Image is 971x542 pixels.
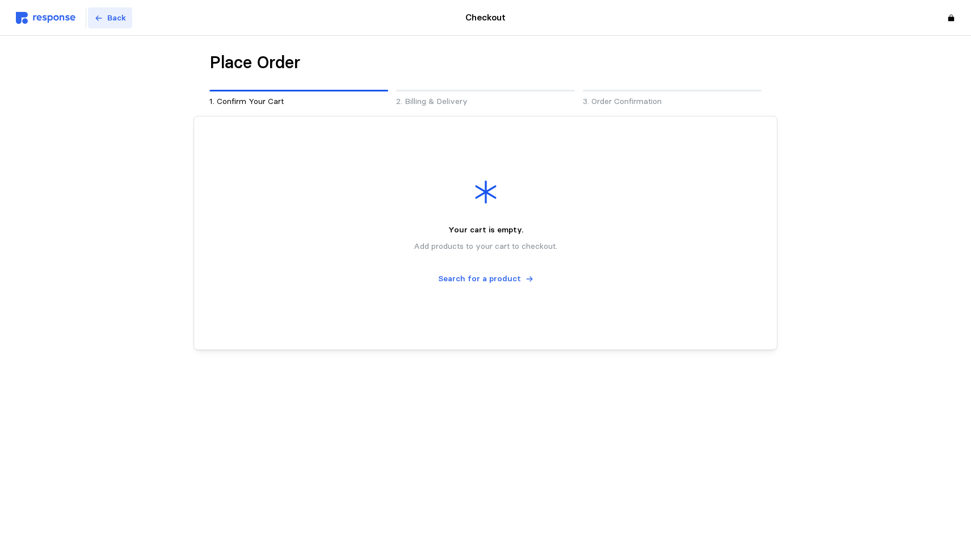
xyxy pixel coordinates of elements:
[465,11,506,24] h4: Checkout
[396,95,575,108] p: 2. Billing & Delivery
[431,268,540,290] button: Search for a product
[88,7,132,29] button: Back
[107,12,126,24] p: Back
[438,273,521,285] p: Search for a product
[209,95,388,108] p: 1. Confirm Your Cart
[448,224,523,236] p: Your cart is empty.
[16,12,75,24] img: svg%3e
[414,240,557,253] p: Add products to your cart to checkout.
[583,95,762,108] p: 3. Order Confirmation
[209,52,300,74] h1: Place Order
